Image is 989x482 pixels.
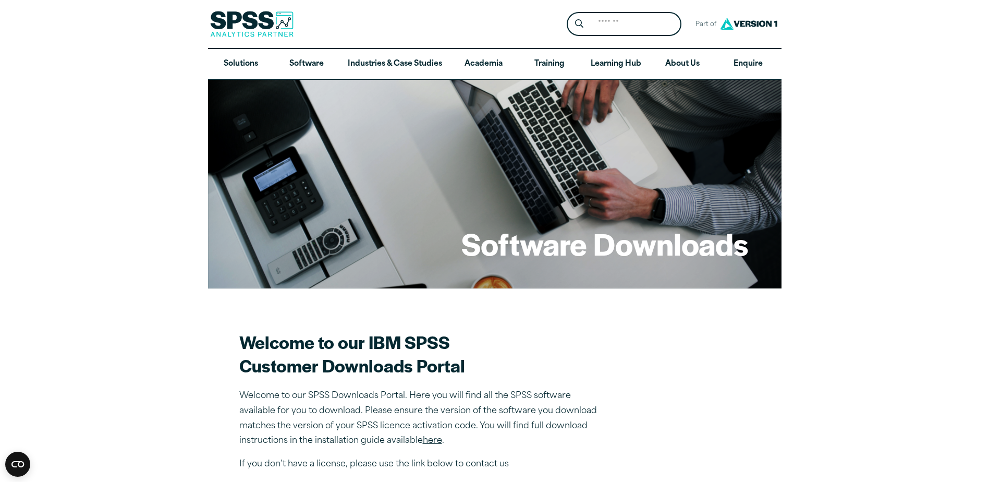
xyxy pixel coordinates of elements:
[582,49,650,79] a: Learning Hub
[208,49,274,79] a: Solutions
[210,11,294,37] img: SPSS Analytics Partner
[239,457,604,472] p: If you don’t have a license, please use the link below to contact us
[5,452,30,477] button: Open CMP widget
[461,223,748,264] h1: Software Downloads
[450,49,516,79] a: Academia
[690,17,717,32] span: Part of
[339,49,450,79] a: Industries & Case Studies
[516,49,582,79] a: Training
[715,49,781,79] a: Enquire
[567,12,681,37] form: Site Header Search Form
[239,330,604,377] h2: Welcome to our IBM SPSS Customer Downloads Portal
[423,437,442,445] a: here
[717,14,780,33] img: Version1 Logo
[239,389,604,449] p: Welcome to our SPSS Downloads Portal. Here you will find all the SPSS software available for you ...
[650,49,715,79] a: About Us
[575,19,583,28] svg: Search magnifying glass icon
[208,49,782,79] nav: Desktop version of site main menu
[569,15,589,34] button: Search magnifying glass icon
[274,49,339,79] a: Software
